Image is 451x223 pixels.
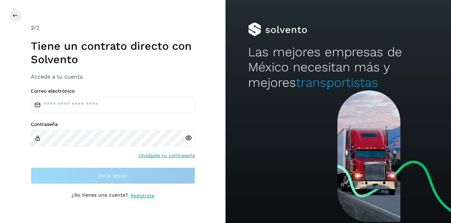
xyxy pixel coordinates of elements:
[31,88,195,94] label: Correo electrónico
[31,39,195,66] h1: Tiene un contrato directo con Solvento
[31,73,195,80] h3: Accede a tu cuenta
[248,45,428,90] h2: Las mejores empresas de México necesitan más y mejores
[131,192,154,199] a: Regístrate
[31,24,195,32] div: /2
[31,121,195,127] label: Contraseña
[98,173,127,178] span: Inicia sesión
[296,75,378,90] span: transportistas
[31,24,34,31] span: 2
[139,152,195,159] a: Olvidaste tu contraseña
[72,192,128,199] p: ¿No tienes una cuenta?
[31,167,195,184] button: Inicia sesión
